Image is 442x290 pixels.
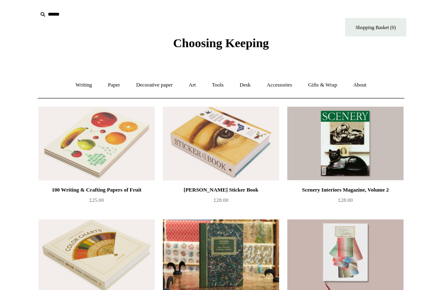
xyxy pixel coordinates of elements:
a: Decorative paper [129,74,180,96]
a: Scenery Interiors Magazine, Volume 2 Scenery Interiors Magazine, Volume 2 [287,107,404,180]
a: Accessories [259,74,300,96]
a: [PERSON_NAME] Sticker Book £28.00 [163,185,279,219]
a: Writing [68,74,99,96]
a: 100 Writing & Crafting Papers of Fruit 100 Writing & Crafting Papers of Fruit [38,107,155,180]
div: Scenery Interiors Magazine, Volume 2 [289,185,401,195]
a: 100 Writing & Crafting Papers of Fruit £25.00 [38,185,155,219]
a: Scenery Interiors Magazine, Volume 2 £28.00 [287,185,404,219]
a: About [346,74,374,96]
a: Choosing Keeping [173,43,269,48]
img: 100 Writing & Crafting Papers of Fruit [38,107,155,180]
a: Tools [205,74,231,96]
span: £28.00 [214,197,228,203]
img: Scenery Interiors Magazine, Volume 2 [287,107,404,180]
img: John Derian Sticker Book [163,107,279,180]
a: Gifts & Wrap [301,74,345,96]
a: John Derian Sticker Book John Derian Sticker Book [163,107,279,180]
div: 100 Writing & Crafting Papers of Fruit [41,185,153,195]
div: [PERSON_NAME] Sticker Book [165,185,277,195]
span: Choosing Keeping [173,36,269,50]
span: £28.00 [338,197,353,203]
a: Shopping Basket (0) [345,18,406,37]
span: £25.00 [89,197,104,203]
a: Art [181,74,203,96]
a: Paper [101,74,128,96]
a: Desk [232,74,258,96]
